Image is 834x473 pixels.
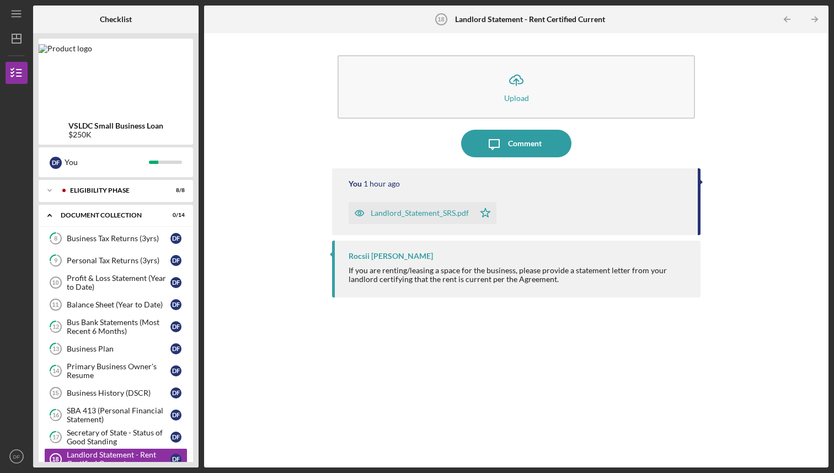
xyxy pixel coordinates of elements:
[349,179,362,188] div: You
[67,362,170,380] div: Primary Business Owner's Resume
[170,321,181,332] div: D F
[52,346,59,353] tspan: 13
[44,338,188,360] a: 13Business PlanDF
[50,157,62,169] div: D F
[52,412,60,419] tspan: 16
[170,410,181,421] div: D F
[508,130,542,157] div: Comment
[67,389,170,397] div: Business History (DSCR)
[44,227,188,249] a: 8Business Tax Returns (3yrs)DF
[52,368,60,375] tspan: 14
[67,256,170,265] div: Personal Tax Returns (3yrs)
[165,187,185,194] div: 8 / 8
[461,130,571,157] button: Comment
[44,360,188,382] a: 14Primary Business Owner's ResumeDF
[44,316,188,338] a: 12Bus Bank Statements (Most Recent 6 Months)DF
[52,279,58,286] tspan: 10
[170,277,181,288] div: D F
[61,212,157,219] div: Document Collection
[371,209,469,217] div: Landlord_Statement_SRS.pdf
[170,255,181,266] div: D F
[170,432,181,443] div: D F
[170,299,181,310] div: D F
[338,55,694,119] button: Upload
[363,179,400,188] time: 2025-08-30 22:58
[52,456,58,463] tspan: 18
[44,249,188,272] a: 9Personal Tax Returns (3yrs)DF
[67,318,170,336] div: Bus Bank Statements (Most Recent 6 Months)
[67,450,170,468] div: Landlord Statement - Rent Certified Current
[170,343,181,354] div: D F
[44,426,188,448] a: 17Secretary of State - Status of Good StandingDF
[39,44,92,53] img: Product logo
[170,387,181,398] div: D F
[68,121,163,130] b: VSLDC Small Business Loan
[165,212,185,219] div: 0 / 14
[68,130,163,139] div: $250K
[170,454,181,465] div: D F
[65,153,149,172] div: You
[52,390,58,396] tspan: 15
[6,445,28,467] button: DF
[504,94,529,102] div: Upload
[44,294,188,316] a: 11Balance Sheet (Year to Date)DF
[67,406,170,424] div: SBA 413 (Personal Financial Statement)
[349,252,433,261] div: Rocsii [PERSON_NAME]
[67,344,170,353] div: Business Plan
[44,272,188,294] a: 10Profit & Loss Statement (Year to Date)DF
[44,382,188,404] a: 15Business History (DSCR)DF
[54,257,58,264] tspan: 9
[54,235,57,242] tspan: 8
[13,454,20,460] text: DF
[170,233,181,244] div: D F
[67,274,170,291] div: Profit & Loss Statement (Year to Date)
[170,365,181,376] div: D F
[70,187,157,194] div: Eligibility Phase
[52,323,59,331] tspan: 12
[437,16,444,23] tspan: 18
[44,448,188,470] a: 18Landlord Statement - Rent Certified CurrentDF
[67,300,170,309] div: Balance Sheet (Year to Date)
[67,234,170,243] div: Business Tax Returns (3yrs)
[100,15,132,24] b: Checklist
[349,202,496,224] button: Landlord_Statement_SRS.pdf
[67,428,170,446] div: Secretary of State - Status of Good Standing
[52,301,58,308] tspan: 11
[44,404,188,426] a: 16SBA 413 (Personal Financial Statement)DF
[455,15,605,24] b: Landlord Statement - Rent Certified Current
[52,434,60,441] tspan: 17
[349,266,689,284] div: If you are renting/leasing a space for the business, please provide a statement letter from your ...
